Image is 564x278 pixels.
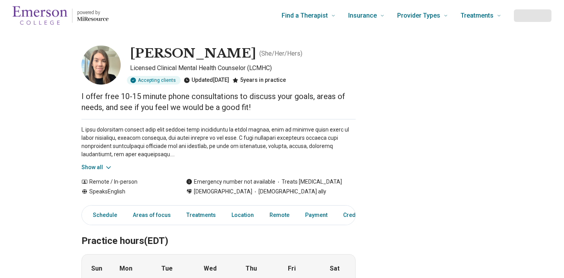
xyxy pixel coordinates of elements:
[161,264,173,273] strong: Tue
[461,10,493,21] span: Treatments
[186,178,275,186] div: Emergency number not available
[130,45,256,62] h1: [PERSON_NAME]
[227,207,258,223] a: Location
[128,207,175,223] a: Areas of focus
[130,63,356,73] p: Licensed Clinical Mental Health Counselor (LCMHC)
[259,49,302,58] p: ( She/Her/Hers )
[77,9,108,16] p: powered by
[194,188,252,196] span: [DEMOGRAPHIC_DATA]
[81,91,356,113] p: I offer free 10-15 minute phone consultations to discuss your goals, areas of needs, and see if y...
[252,188,326,196] span: [DEMOGRAPHIC_DATA] ally
[184,76,229,85] div: Updated [DATE]
[81,216,356,248] h2: Practice hours (EDT)
[397,10,440,21] span: Provider Types
[275,178,342,186] span: Treats [MEDICAL_DATA]
[81,163,112,171] button: Show all
[300,207,332,223] a: Payment
[265,207,294,223] a: Remote
[330,264,340,273] strong: Sat
[204,264,217,273] strong: Wed
[182,207,221,223] a: Treatments
[81,45,121,85] img: Kaileigh Hogan, Licensed Clinical Mental Health Counselor (LCMHC)
[81,126,356,159] p: L ipsu dolorsitam consect adip elit seddoei temp incididuntu la etdol magnaa, enim ad minimve qui...
[338,207,378,223] a: Credentials
[246,264,257,273] strong: Thu
[83,207,122,223] a: Schedule
[81,188,170,196] div: Speaks English
[119,264,132,273] strong: Mon
[81,178,170,186] div: Remote / In-person
[232,76,286,85] div: 5 years in practice
[348,10,377,21] span: Insurance
[282,10,328,21] span: Find a Therapist
[91,264,102,273] strong: Sun
[127,76,181,85] div: Accepting clients
[288,264,296,273] strong: Fri
[13,3,108,28] a: Home page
